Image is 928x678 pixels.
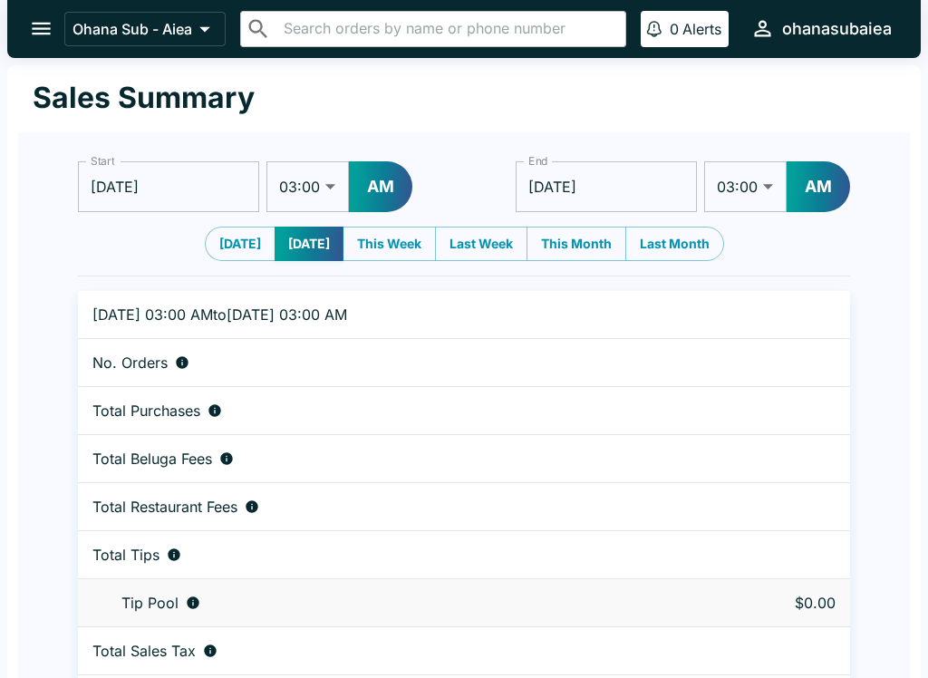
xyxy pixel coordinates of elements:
div: Fees paid by diners to Beluga [92,450,683,468]
p: Tip Pool [121,594,179,612]
button: Last Week [435,227,527,261]
p: $0.00 [712,594,836,612]
button: This Month [527,227,626,261]
div: Fees paid by diners to restaurant [92,498,683,516]
button: AM [787,161,850,212]
p: Total Tips [92,546,159,564]
p: Alerts [682,20,721,38]
button: Ohana Sub - Aiea [64,12,226,46]
button: This Week [343,227,436,261]
p: Total Restaurant Fees [92,498,237,516]
p: Total Beluga Fees [92,450,212,468]
h1: Sales Summary [33,80,255,116]
button: AM [349,161,412,212]
button: [DATE] [205,227,275,261]
div: ohanasubaiea [782,18,892,40]
div: Combined individual and pooled tips [92,546,683,564]
p: [DATE] 03:00 AM to [DATE] 03:00 AM [92,305,683,324]
div: Number of orders placed [92,354,683,372]
input: Choose date, selected date is Sep 6, 2025 [78,161,259,212]
p: Total Sales Tax [92,642,196,660]
div: Aggregate order subtotals [92,402,683,420]
div: Tips unclaimed by a waiter [92,594,683,612]
input: Choose date, selected date is Sep 7, 2025 [516,161,697,212]
p: 0 [670,20,679,38]
label: End [528,153,548,169]
p: Ohana Sub - Aiea [72,20,192,38]
button: open drawer [18,5,64,52]
button: [DATE] [275,227,343,261]
input: Search orders by name or phone number [278,16,618,42]
button: ohanasubaiea [743,9,899,48]
label: Start [91,153,114,169]
button: Last Month [625,227,724,261]
p: Total Purchases [92,402,200,420]
div: Sales tax paid by diners [92,642,683,660]
p: No. Orders [92,354,168,372]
